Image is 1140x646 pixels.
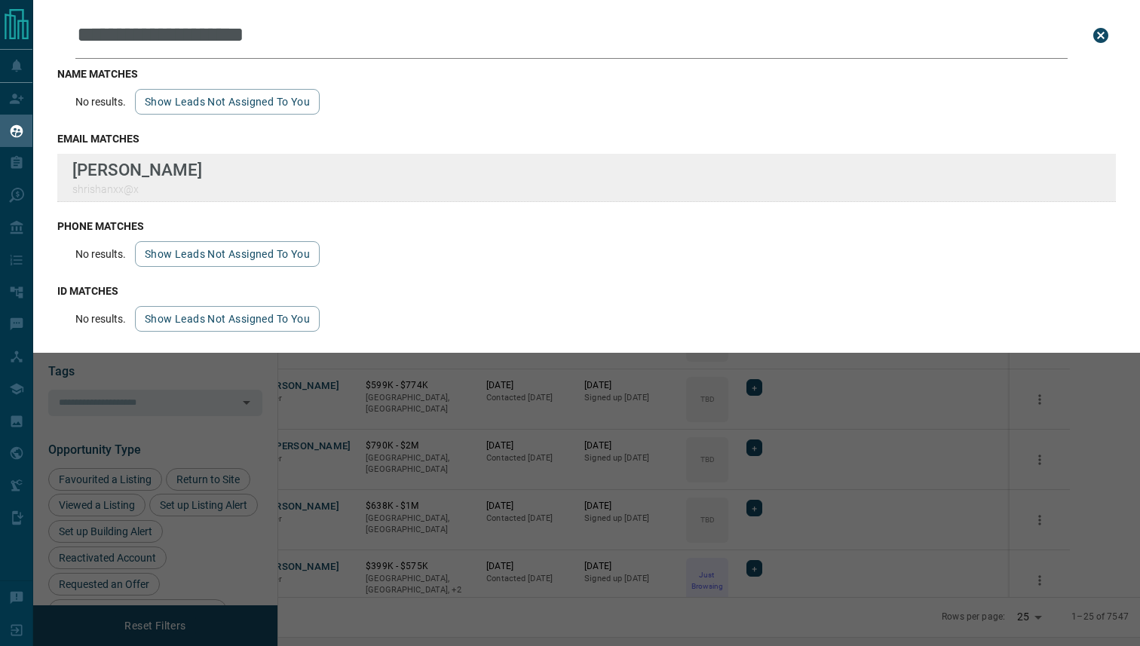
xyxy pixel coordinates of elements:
[1086,20,1116,51] button: close search bar
[75,96,126,108] p: No results.
[57,285,1116,297] h3: id matches
[57,220,1116,232] h3: phone matches
[135,89,320,115] button: show leads not assigned to you
[72,183,202,195] p: shrishanxx@x
[75,313,126,325] p: No results.
[75,248,126,260] p: No results.
[57,133,1116,145] h3: email matches
[57,68,1116,80] h3: name matches
[72,160,202,179] p: [PERSON_NAME]
[135,306,320,332] button: show leads not assigned to you
[135,241,320,267] button: show leads not assigned to you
